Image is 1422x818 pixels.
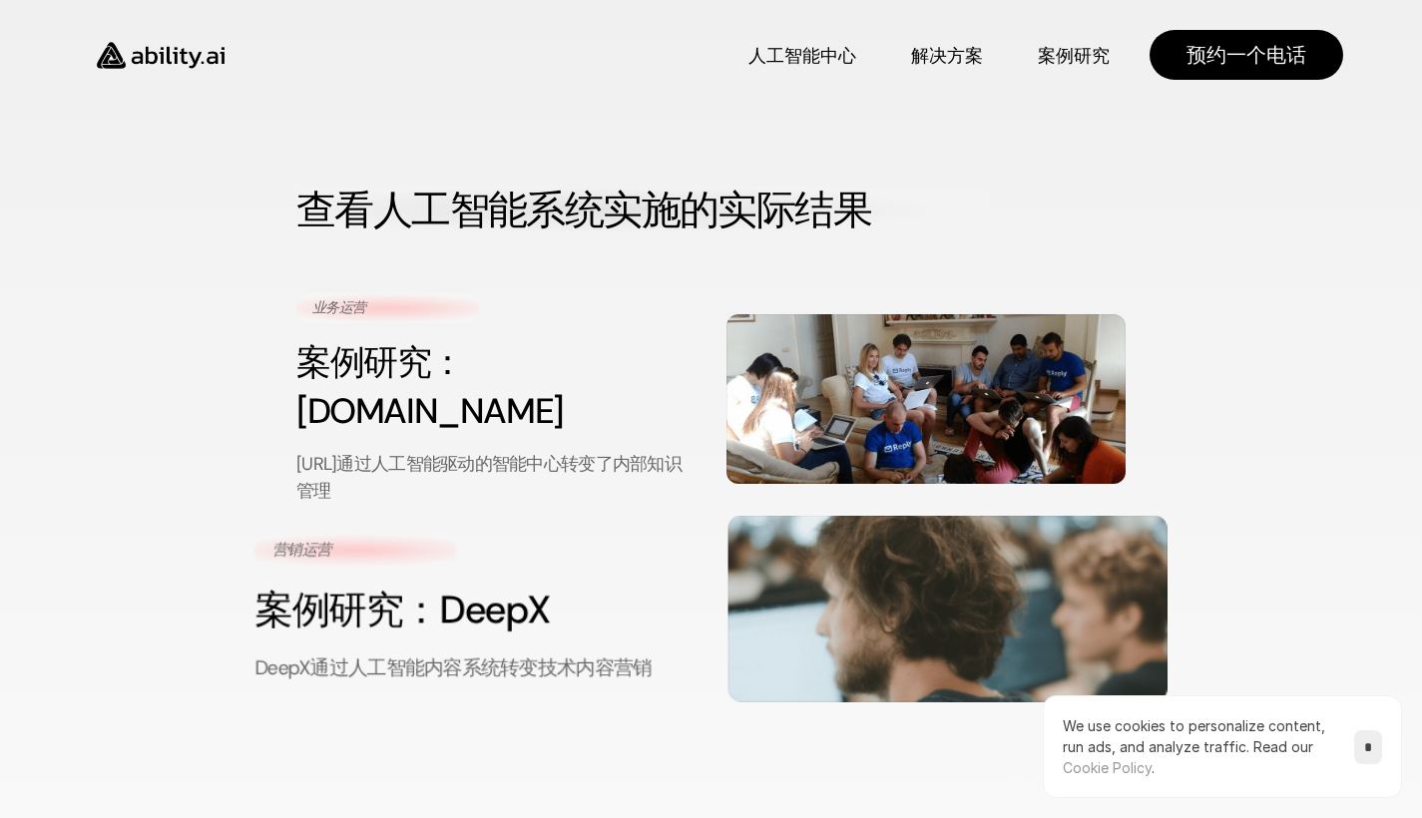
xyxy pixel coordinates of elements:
[748,44,856,69] p: 人工智能中心
[911,44,983,69] p: 解决方案
[1038,44,1110,69] p: 案例研究
[254,653,695,683] p: DeepX通过人工智能内容系统转变技术内容营销
[296,450,697,504] p: [URL]通过人工智能驱动的智能中心转变了内部知识管理
[1063,715,1334,778] p: We use cookies to personalize content, run ads, and analyze traffic.
[1063,759,1152,776] a: Cookie Policy
[312,298,463,318] p: 业务运营
[296,293,1126,505] a: 业务运营案例研究：[DOMAIN_NAME][URL]通过人工智能驱动的智能中心转变了内部知识管理
[296,184,871,235] strong: 查看人工智能系统实施的实际结果
[1150,30,1343,80] a: 预约一个电话
[254,584,695,637] h3: 案例研究：DeepX
[254,516,1167,702] a: 营销运营案例研究：DeepXDeepX通过人工智能内容系统转变技术内容营销
[1186,41,1306,69] p: 预约一个电话
[911,38,983,73] a: 解决方案
[252,30,1343,80] nav: 主导航
[1038,38,1110,73] a: 案例研究
[296,337,697,435] h3: 案例研究：[DOMAIN_NAME]
[748,38,856,73] a: 人工智能中心
[272,540,438,562] p: 营销运营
